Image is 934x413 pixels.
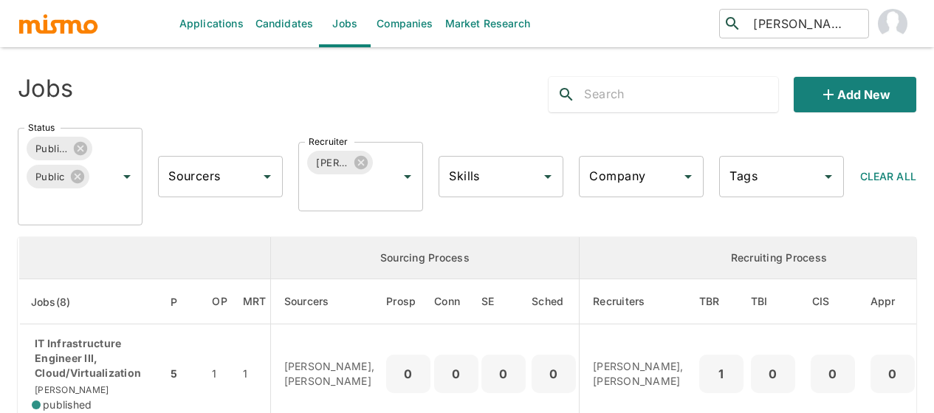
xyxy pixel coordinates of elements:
span: Jobs(8) [31,293,90,311]
th: Approved [867,279,918,324]
button: Open [678,166,698,187]
th: To Be Interviewed [747,279,799,324]
button: Open [538,166,558,187]
button: search [549,77,584,112]
div: Public [27,165,89,188]
input: Search [584,83,778,106]
th: Sched [529,279,580,324]
th: To Be Reviewed [696,279,747,324]
img: logo [18,13,99,35]
th: Sourcers [270,279,386,324]
p: IT Infrastructure Engineer III, Cloud/Virtualization [32,336,155,380]
button: Open [257,166,278,187]
th: Priority [167,279,200,324]
th: Market Research Total [239,279,270,324]
th: Recruiters [580,279,696,324]
p: 0 [876,363,909,384]
p: 0 [538,363,570,384]
th: Connections [434,279,478,324]
span: P [171,293,196,311]
p: 0 [757,363,789,384]
p: [PERSON_NAME], [PERSON_NAME] [284,359,375,389]
button: Add new [794,77,916,112]
div: Published [27,137,92,160]
p: 0 [817,363,849,384]
span: [PERSON_NAME] [32,384,109,395]
th: Prospects [386,279,434,324]
th: Sourcing Process [270,237,580,279]
div: [PERSON_NAME] [307,151,373,174]
p: 0 [487,363,520,384]
span: [PERSON_NAME] [307,154,357,171]
button: Open [818,166,839,187]
p: 1 [705,363,738,384]
label: Status [28,121,55,134]
img: Maia Reyes [878,9,907,38]
th: Client Interview Scheduled [799,279,867,324]
span: Public [27,168,74,185]
p: 0 [440,363,473,384]
span: published [43,397,92,412]
input: Candidate search [747,13,862,34]
label: Recruiter [309,135,348,148]
button: Open [117,166,137,187]
span: Clear All [860,170,916,182]
th: Open Positions [200,279,239,324]
p: 0 [392,363,425,384]
span: Published [27,140,77,157]
button: Open [397,166,418,187]
th: Sent Emails [478,279,529,324]
h4: Jobs [18,74,73,103]
p: [PERSON_NAME], [PERSON_NAME] [593,359,684,389]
